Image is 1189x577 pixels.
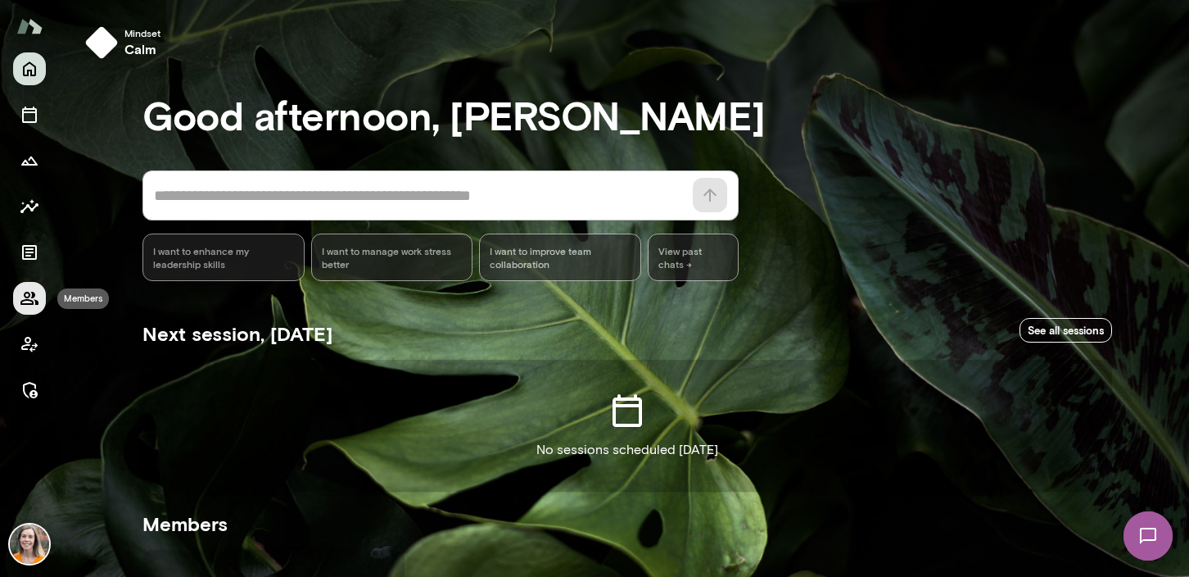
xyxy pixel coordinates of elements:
[13,374,46,407] button: Manage
[79,20,174,66] button: Mindsetcalm
[13,98,46,131] button: Sessions
[322,244,463,270] span: I want to manage work stress better
[16,11,43,42] img: Mento
[13,236,46,269] button: Documents
[153,244,294,270] span: I want to enhance my leadership skills
[142,320,332,347] h5: Next session, [DATE]
[142,234,305,281] div: I want to enhance my leadership skills
[57,288,109,309] div: Members
[13,328,46,361] button: Client app
[479,234,641,281] div: I want to improve team collaboration
[13,144,46,177] button: Growth Plan
[142,92,1112,138] h3: Good afternoon, [PERSON_NAME]
[13,282,46,315] button: Members
[124,39,160,59] h6: calm
[490,244,631,270] span: I want to improve team collaboration
[536,440,718,460] p: No sessions scheduled [DATE]
[10,525,49,564] img: Carrie Kelly
[85,26,118,59] img: mindset
[142,511,1112,537] h5: Members
[311,234,473,281] div: I want to manage work stress better
[648,234,739,281] span: View past chats ->
[13,52,46,85] button: Home
[124,26,160,39] span: Mindset
[13,190,46,223] button: Insights
[1019,318,1112,343] a: See all sessions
